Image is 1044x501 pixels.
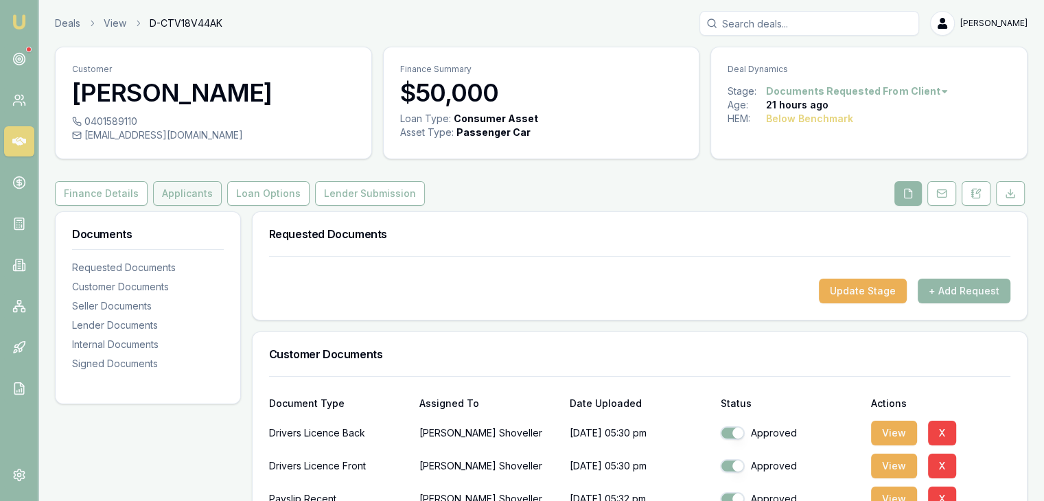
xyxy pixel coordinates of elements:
button: X [928,421,956,445]
div: Requested Documents [72,261,224,275]
h3: [PERSON_NAME] [72,79,355,106]
div: Below Benchmark [766,112,853,126]
div: Document Type [269,399,408,408]
div: Assigned To [419,399,559,408]
a: Finance Details [55,181,150,206]
p: Customer [72,64,355,75]
div: Internal Documents [72,338,224,351]
h3: Documents [72,229,224,240]
a: Deals [55,16,80,30]
div: Approved [720,459,859,473]
div: Signed Documents [72,357,224,371]
button: View [871,421,917,445]
button: Loan Options [227,181,310,206]
div: Age: [728,98,766,112]
div: Approved [720,426,859,440]
div: Consumer Asset [454,112,538,126]
p: Finance Summary [400,64,683,75]
div: Passenger Car [456,126,531,139]
div: 21 hours ago [766,98,828,112]
p: [PERSON_NAME] Shoveller [419,419,559,447]
div: Drivers Licence Back [269,419,408,447]
span: D-CTV18V44AK [150,16,222,30]
div: Actions [871,399,1010,408]
p: Deal Dynamics [728,64,1010,75]
span: [PERSON_NAME] [960,18,1028,29]
div: Drivers Licence Front [269,452,408,480]
div: Loan Type: [400,112,451,126]
h3: $50,000 [400,79,683,106]
div: Lender Documents [72,318,224,332]
div: Seller Documents [72,299,224,313]
button: Documents Requested From Client [766,84,949,98]
input: Search deals [699,11,919,36]
button: View [871,454,917,478]
img: emu-icon-u.png [11,14,27,30]
h3: Requested Documents [269,229,1010,240]
nav: breadcrumb [55,16,222,30]
button: Lender Submission [315,181,425,206]
a: Lender Submission [312,181,428,206]
p: [DATE] 05:30 pm [570,419,709,447]
div: Stage: [728,84,766,98]
a: Applicants [150,181,224,206]
a: View [104,16,126,30]
div: Status [720,399,859,408]
button: + Add Request [918,279,1010,303]
p: [DATE] 05:30 pm [570,452,709,480]
button: Applicants [153,181,222,206]
div: HEM: [728,112,766,126]
p: [PERSON_NAME] Shoveller [419,452,559,480]
button: X [928,454,956,478]
div: Asset Type : [400,126,454,139]
a: Loan Options [224,181,312,206]
div: Date Uploaded [570,399,709,408]
div: [EMAIL_ADDRESS][DOMAIN_NAME] [72,128,355,142]
h3: Customer Documents [269,349,1010,360]
div: 0401589110 [72,115,355,128]
div: Customer Documents [72,280,224,294]
button: Update Stage [819,279,907,303]
button: Finance Details [55,181,148,206]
